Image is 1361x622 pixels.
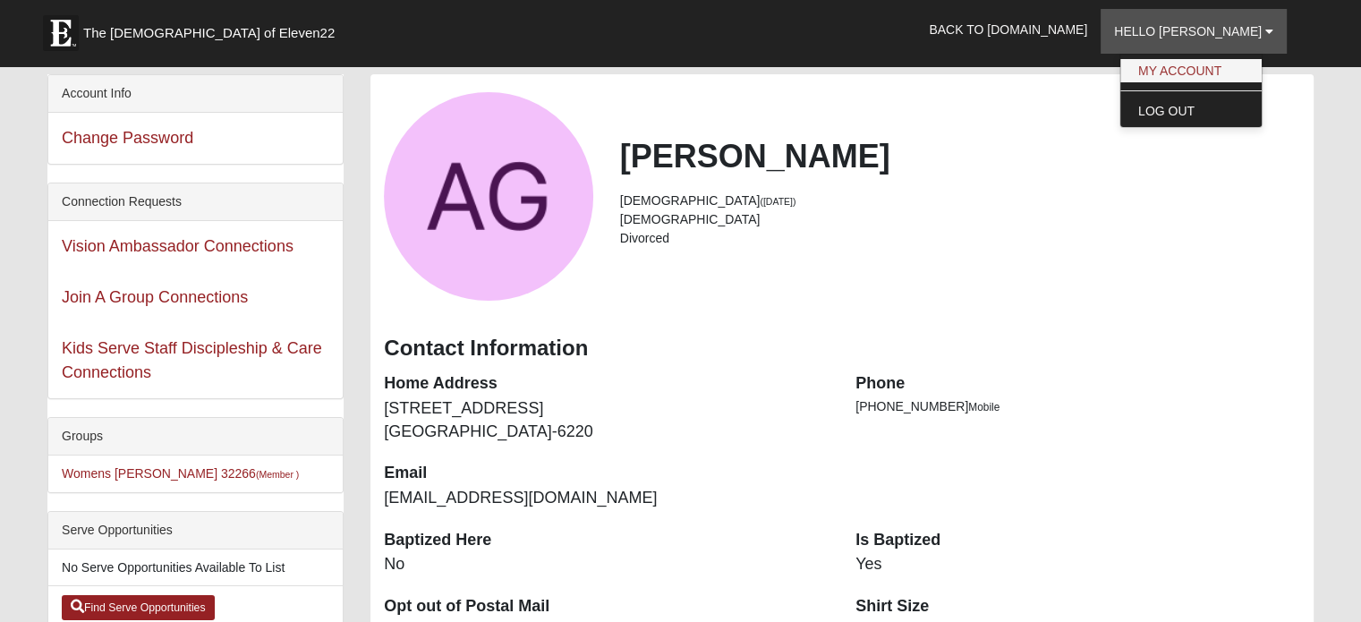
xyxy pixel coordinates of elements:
[1101,9,1287,54] a: Hello [PERSON_NAME]
[1120,59,1262,82] a: My Account
[384,529,829,552] dt: Baptized Here
[855,595,1300,618] dt: Shirt Size
[915,7,1101,52] a: Back to [DOMAIN_NAME]
[760,196,795,207] small: ([DATE])
[384,462,829,485] dt: Email
[620,210,1300,229] li: [DEMOGRAPHIC_DATA]
[48,418,343,456] div: Groups
[62,466,299,481] a: Womens [PERSON_NAME] 32266(Member )
[48,75,343,113] div: Account Info
[83,24,335,42] span: The [DEMOGRAPHIC_DATA] of Eleven22
[968,401,999,413] span: Mobile
[855,397,1300,416] li: [PHONE_NUMBER]
[62,288,248,306] a: Join A Group Connections
[855,553,1300,576] dd: Yes
[43,15,79,51] img: Eleven22 logo
[620,192,1300,210] li: [DEMOGRAPHIC_DATA]
[48,512,343,550] div: Serve Opportunities
[384,372,829,396] dt: Home Address
[48,183,343,221] div: Connection Requests
[62,595,215,620] a: Find Serve Opportunities
[62,129,193,147] a: Change Password
[1120,99,1262,123] a: Log Out
[384,595,829,618] dt: Opt out of Postal Mail
[48,550,343,586] li: No Serve Opportunities Available To List
[62,339,322,381] a: Kids Serve Staff Discipleship & Care Connections
[62,237,293,255] a: Vision Ambassador Connections
[620,137,1300,175] h2: [PERSON_NAME]
[620,229,1300,248] li: Divorced
[384,336,1300,362] h3: Contact Information
[384,397,829,443] dd: [STREET_ADDRESS] [GEOGRAPHIC_DATA]-6220
[1114,24,1262,38] span: Hello [PERSON_NAME]
[855,372,1300,396] dt: Phone
[384,553,829,576] dd: No
[34,6,392,51] a: The [DEMOGRAPHIC_DATA] of Eleven22
[855,529,1300,552] dt: Is Baptized
[384,487,829,510] dd: [EMAIL_ADDRESS][DOMAIN_NAME]
[256,469,299,480] small: (Member )
[384,92,592,301] a: View Fullsize Photo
